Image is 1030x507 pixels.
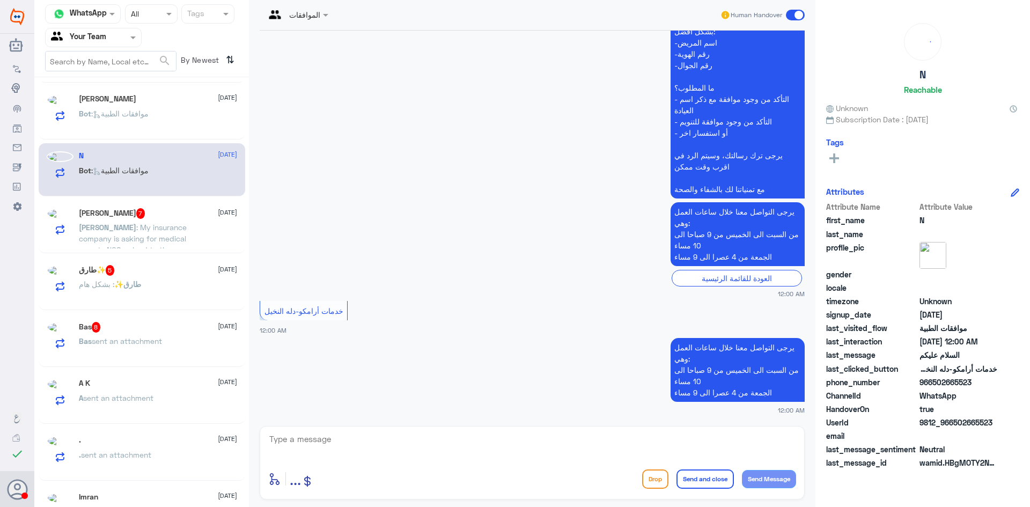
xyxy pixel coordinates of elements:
[79,322,101,333] h5: Bas
[47,151,73,162] img: picture
[826,417,917,428] span: UserId
[778,289,805,298] span: 12:00 AM
[826,282,917,293] span: locale
[10,8,24,25] img: Widebot Logo
[218,208,237,217] span: [DATE]
[676,469,734,489] button: Send and close
[47,265,73,276] img: picture
[47,94,73,105] img: picture
[158,54,171,67] span: search
[826,187,864,196] h6: Attributes
[47,379,73,390] img: picture
[46,52,176,71] input: Search by Name, Local etc…
[218,491,237,501] span: [DATE]
[826,296,917,307] span: timezone
[919,201,997,212] span: Attribute Value
[92,322,101,333] span: 8
[778,406,805,415] span: 12:00 AM
[176,51,222,72] span: By Newest
[79,436,81,445] h5: .
[7,479,27,499] button: Avatar
[826,457,917,468] span: last_message_id
[79,223,136,232] span: [PERSON_NAME]
[114,280,141,289] span: طارق✨
[92,336,162,346] span: sent an attachment
[826,444,917,455] span: last_message_sentiment
[226,51,234,69] i: ⇅
[83,393,153,402] span: sent an attachment
[826,309,917,320] span: signup_date
[79,265,115,276] h5: طارق✨
[47,208,73,219] img: picture
[919,336,997,347] span: 2025-09-30T21:00:57.032Z
[826,322,917,334] span: last_visited_flow
[826,430,917,442] span: email
[218,377,237,387] span: [DATE]
[919,430,997,442] span: null
[79,493,98,502] h5: Imran
[218,434,237,444] span: [DATE]
[919,444,997,455] span: 0
[826,377,917,388] span: phone_number
[79,336,92,346] span: Bas
[919,417,997,428] span: 9812_966502665523
[826,215,917,226] span: first_name
[264,306,343,315] span: خدمات أرامكو-دله النخيل
[106,265,115,276] span: 5
[260,327,286,334] span: 12:00 AM
[11,447,24,460] i: check
[919,269,997,280] span: null
[919,390,997,401] span: 2
[158,52,171,70] button: search
[79,94,136,104] h5: محمد
[826,336,917,347] span: last_interaction
[826,242,917,267] span: profile_pic
[51,30,67,46] img: yourTeam.svg
[290,469,301,488] span: ...
[826,349,917,361] span: last_message
[919,349,997,361] span: السلام عليكم
[826,403,917,415] span: HandoverOn
[919,403,997,415] span: true
[47,322,73,333] img: picture
[919,377,997,388] span: 966502665523
[79,166,91,175] span: Bot
[904,85,942,94] h6: Reachable
[919,363,997,374] span: خدمات أرامكو-دله النخيل
[47,436,73,446] img: picture
[79,280,114,289] span: : بشكل هام
[919,322,997,334] span: موافقات الطبية
[47,493,73,503] img: picture
[919,242,946,269] img: picture
[919,296,997,307] span: Unknown
[81,450,151,459] span: sent an attachment
[826,102,868,114] span: Unknown
[51,6,67,22] img: whatsapp.png
[79,450,81,459] span: .
[79,393,83,402] span: A
[79,208,145,219] h5: Osman
[79,109,91,118] span: Bot
[826,114,1019,125] span: Subscription Date : [DATE]
[826,390,917,401] span: ChannelId
[919,309,997,320] span: 2025-09-30T21:00:08.373Z
[672,270,802,286] div: العودة للقائمة الرئيسية
[79,223,187,254] span: : My insurance company is asking for medical reports NCS upload to them
[919,215,997,226] span: N
[907,26,938,57] div: loading...
[136,208,145,219] span: 7
[290,467,301,491] button: ...
[826,269,917,280] span: gender
[218,321,237,331] span: [DATE]
[731,10,782,20] span: Human Handover
[186,8,204,21] div: Tags
[79,151,84,160] h5: N
[218,150,237,159] span: [DATE]
[91,166,149,175] span: : موافقات الطبية
[642,469,668,489] button: Drop
[919,282,997,293] span: null
[671,202,805,266] p: 1/10/2025, 12:00 AM
[826,201,917,212] span: Attribute Name
[826,363,917,374] span: last_clicked_button
[671,338,805,402] p: 1/10/2025, 12:00 AM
